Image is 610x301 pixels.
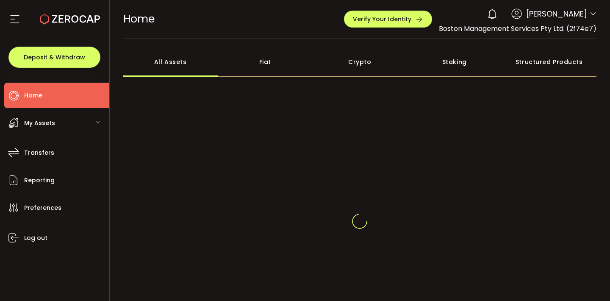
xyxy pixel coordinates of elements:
span: Log out [24,232,47,244]
span: Home [123,11,155,26]
div: Crypto [313,47,408,77]
div: Staking [407,47,502,77]
span: [PERSON_NAME] [526,8,587,20]
span: My Assets [24,117,55,129]
div: All Assets [123,47,218,77]
div: Fiat [218,47,313,77]
span: Reporting [24,174,55,187]
button: Verify Your Identity [344,11,432,28]
span: Verify Your Identity [353,16,411,22]
div: Structured Products [502,47,597,77]
span: Boston Management Services Pty Ltd. (2f74e7) [439,24,596,33]
span: Preferences [24,202,61,214]
span: Transfers [24,147,54,159]
span: Deposit & Withdraw [24,54,85,60]
button: Deposit & Withdraw [8,47,100,68]
span: Home [24,89,42,102]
